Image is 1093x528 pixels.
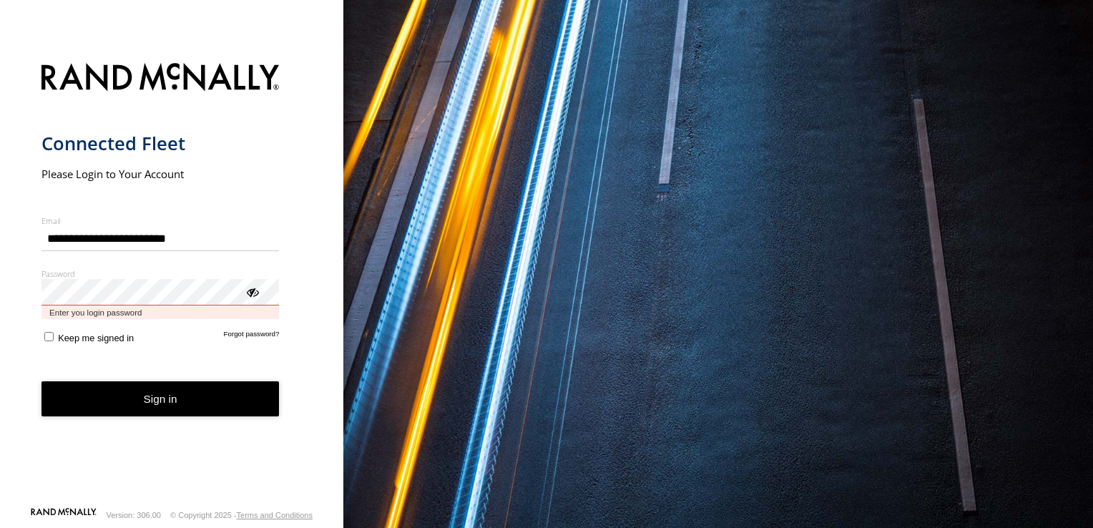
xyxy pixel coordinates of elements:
[41,132,280,155] h1: Connected Fleet
[41,54,303,507] form: main
[41,381,280,416] button: Sign in
[41,215,280,226] label: Email
[224,330,280,343] a: Forgot password?
[58,333,134,343] span: Keep me signed in
[170,511,313,519] div: © Copyright 2025 -
[31,508,97,522] a: Visit our Website
[107,511,161,519] div: Version: 306.00
[245,284,259,298] div: ViewPassword
[44,332,54,341] input: Keep me signed in
[41,60,280,97] img: Rand McNally
[237,511,313,519] a: Terms and Conditions
[41,268,280,279] label: Password
[41,167,280,181] h2: Please Login to Your Account
[41,305,280,319] span: Enter you login password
